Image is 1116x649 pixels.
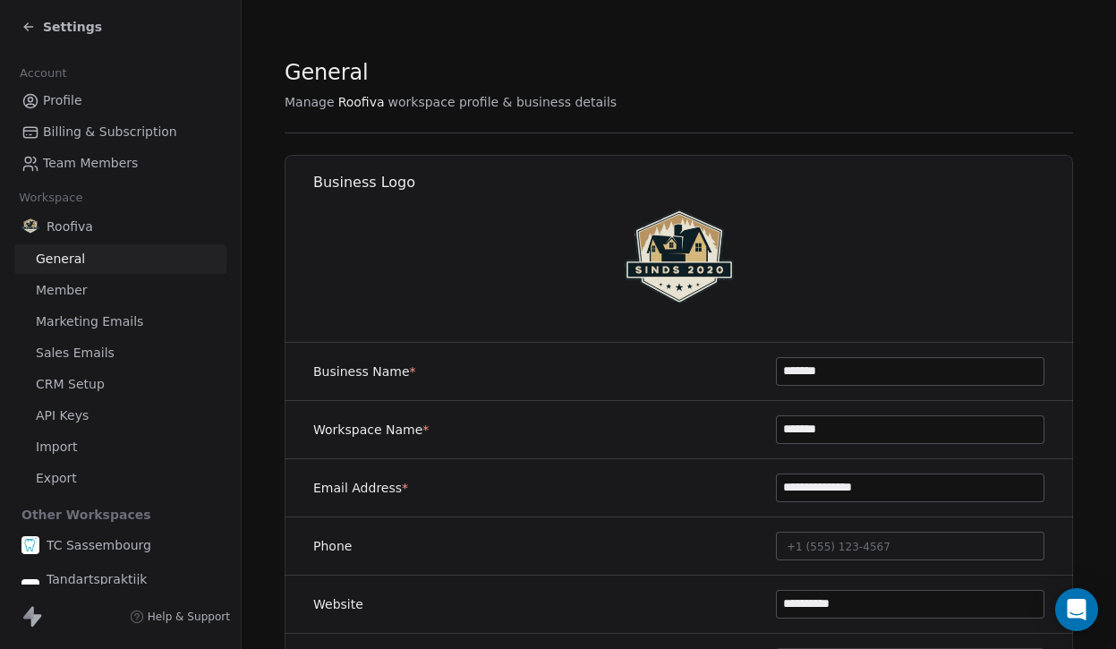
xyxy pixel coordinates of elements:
[43,154,138,173] span: Team Members
[43,18,102,36] span: Settings
[36,344,115,363] span: Sales Emails
[14,370,226,399] a: CRM Setup
[285,93,335,111] span: Manage
[130,610,230,624] a: Help & Support
[36,375,105,394] span: CRM Setup
[21,536,39,554] img: cropped-favo.png
[14,276,226,305] a: Member
[36,312,143,331] span: Marketing Emails
[47,218,93,235] span: Roofiva
[36,438,77,457] span: Import
[21,18,102,36] a: Settings
[21,218,39,235] img: Roofiva%20logo%20flavicon.png
[14,149,226,178] a: Team Members
[14,338,226,368] a: Sales Emails
[12,184,90,211] span: Workspace
[313,363,416,380] label: Business Name
[148,610,230,624] span: Help & Support
[43,91,82,110] span: Profile
[622,203,737,318] img: Roofiva%20logo%20flavicon.png
[14,244,226,274] a: General
[36,281,88,300] span: Member
[338,93,385,111] span: Roofiva
[787,541,890,553] span: +1 (555) 123-4567
[12,60,74,87] span: Account
[388,93,618,111] span: workspace profile & business details
[36,469,77,488] span: Export
[43,123,177,141] span: Billing & Subscription
[21,579,39,597] img: cropped-Favicon-Zijdelwaard.webp
[285,59,369,86] span: General
[47,536,151,554] span: TC Sassembourg
[14,500,158,529] span: Other Workspaces
[14,307,226,337] a: Marketing Emails
[14,464,226,493] a: Export
[14,401,226,431] a: API Keys
[47,570,219,606] span: Tandartspraktijk Zijdelwaard
[14,117,226,147] a: Billing & Subscription
[14,432,226,462] a: Import
[1055,588,1098,631] div: Open Intercom Messenger
[313,421,429,439] label: Workspace Name
[36,406,89,425] span: API Keys
[313,595,363,613] label: Website
[14,86,226,115] a: Profile
[313,537,352,555] label: Phone
[776,532,1044,560] button: +1 (555) 123-4567
[36,250,85,269] span: General
[313,479,408,497] label: Email Address
[313,173,1074,192] h1: Business Logo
